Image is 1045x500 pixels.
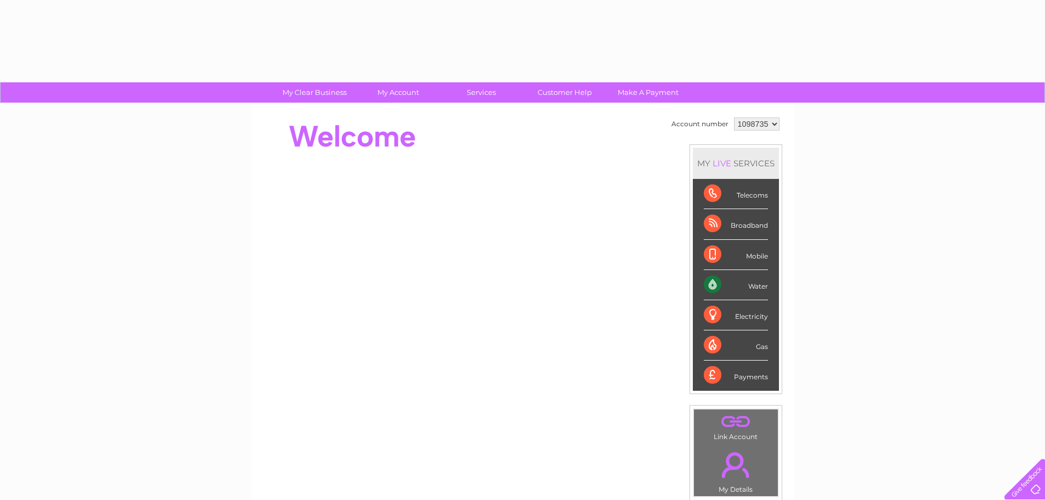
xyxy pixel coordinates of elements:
[603,82,693,103] a: Make A Payment
[693,443,778,497] td: My Details
[693,409,778,443] td: Link Account
[436,82,527,103] a: Services
[710,158,733,168] div: LIVE
[669,115,731,133] td: Account number
[704,240,768,270] div: Mobile
[519,82,610,103] a: Customer Help
[693,148,779,179] div: MY SERVICES
[704,270,768,300] div: Water
[704,300,768,330] div: Electricity
[704,179,768,209] div: Telecoms
[353,82,443,103] a: My Account
[704,330,768,361] div: Gas
[697,446,775,484] a: .
[704,361,768,390] div: Payments
[697,412,775,431] a: .
[704,209,768,239] div: Broadband
[269,82,360,103] a: My Clear Business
